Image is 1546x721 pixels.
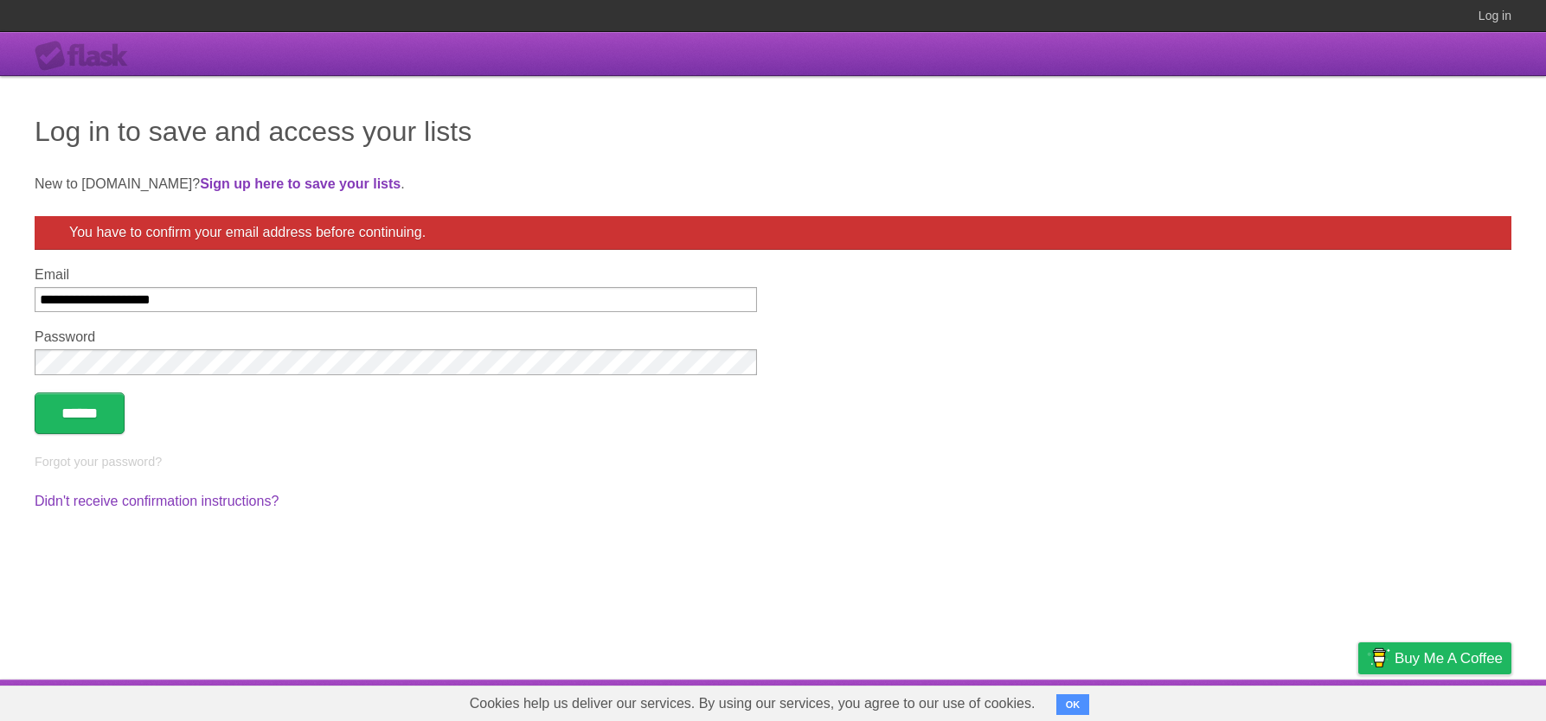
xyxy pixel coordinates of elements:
[35,494,279,508] a: Didn't receive confirmation instructions?
[35,267,757,283] label: Email
[1056,694,1090,715] button: OK
[35,329,757,345] label: Password
[35,216,1511,250] div: You have to confirm your email address before continuing.
[35,41,138,72] div: Flask
[1358,642,1511,674] a: Buy me a coffee
[35,455,162,469] a: Forgot your password?
[1367,643,1390,673] img: Buy me a coffee
[35,174,1511,195] p: New to [DOMAIN_NAME]? .
[1402,684,1511,717] a: Suggest a feature
[452,686,1053,721] span: Cookies help us deliver our services. By using our services, you agree to our use of cookies.
[1336,684,1381,717] a: Privacy
[1128,684,1164,717] a: About
[35,111,1511,152] h1: Log in to save and access your lists
[200,176,401,191] a: Sign up here to save your lists
[1395,643,1503,673] span: Buy me a coffee
[1185,684,1255,717] a: Developers
[1277,684,1315,717] a: Terms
